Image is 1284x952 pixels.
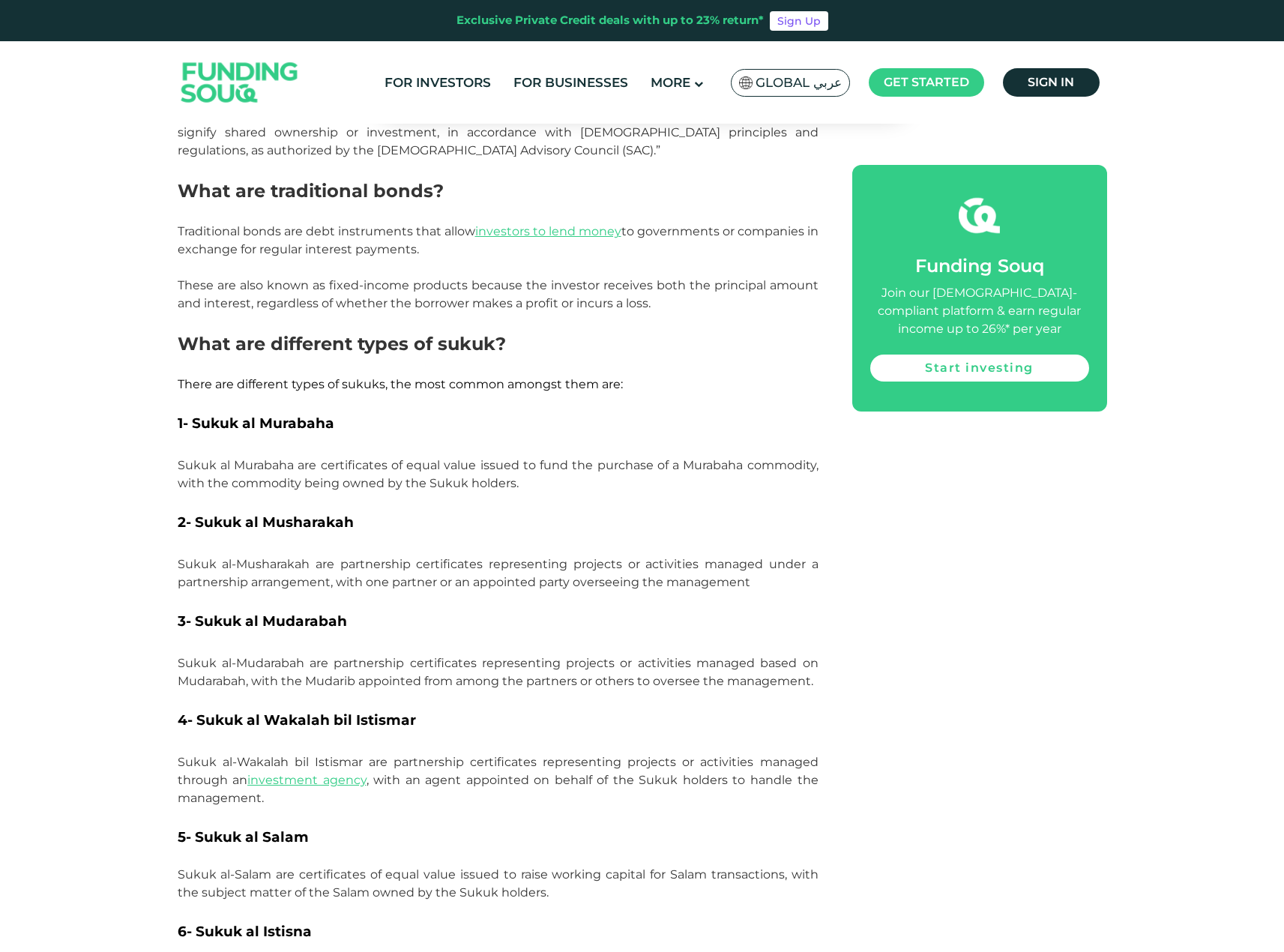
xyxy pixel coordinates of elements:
[178,828,309,846] span: 5- Sukuk al Salam
[870,284,1089,338] div: Join our [DEMOGRAPHIC_DATA]-compliant platform & earn regular income up to 26%* per year
[770,11,828,31] a: Sign Up
[178,458,819,490] span: Sukuk al Murabaha are certificates of equal value issued to fund the purchase of a Murabaha commo...
[884,75,969,89] span: Get started
[870,355,1089,382] a: Start investing
[915,255,1044,277] span: Funding Souq
[1028,75,1074,89] span: Sign in
[178,612,347,630] span: 3- Sukuk al Mudarabah
[959,195,1000,236] img: fsicon
[739,76,753,89] img: SA Flag
[166,45,313,121] img: Logo
[178,867,819,900] span: Sukuk al-Salam are certificates of equal value issued to raise working capital for Salam transact...
[178,180,444,202] span: What are traditional bonds?
[178,923,312,940] span: 6- Sukuk al Istisna
[475,224,621,238] a: investors to lend money
[178,513,354,531] span: 2- Sukuk al Musharakah
[178,107,819,157] span: Meanwhile “the Securities Commission (SC) of Malaysia defines Sukuk as certificates of equal valu...
[178,333,506,355] span: What are different types of sukuk?
[651,75,690,90] span: More
[178,377,623,391] span: There are different types of sukuks, the most common amongst them are:
[381,70,495,95] a: For Investors
[178,415,334,432] span: 1- Sukuk al Murabaha
[756,74,842,91] span: Global عربي
[178,278,819,310] span: These are also known as fixed-income products because the investor receives both the principal am...
[510,70,632,95] a: For Businesses
[178,755,819,805] span: Sukuk al-Wakalah bil Istismar are partnership certificates representing projects or activities ma...
[456,12,764,29] div: Exclusive Private Credit deals with up to 23% return*
[178,557,819,589] span: Sukuk al-Musharakah are partnership certificates representing projects or activities managed unde...
[178,224,819,256] span: Traditional bonds are debt instruments that allow to governments or companies in exchange for reg...
[178,711,416,729] span: 4- Sukuk al Wakalah bil Istismar
[247,773,367,787] a: investment agency
[1003,68,1100,97] a: Sign in
[178,656,819,688] span: Sukuk al-Mudarabah are partnership certificates representing projects or activities managed based...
